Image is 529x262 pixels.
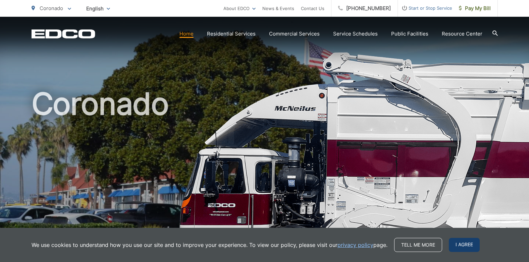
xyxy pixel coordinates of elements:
[223,4,256,12] a: About EDCO
[394,238,442,252] a: Tell me more
[442,30,482,38] a: Resource Center
[449,238,480,252] span: I agree
[337,241,373,249] a: privacy policy
[333,30,378,38] a: Service Schedules
[81,3,115,14] span: English
[207,30,256,38] a: Residential Services
[32,241,387,249] p: We use cookies to understand how you use our site and to improve your experience. To view our pol...
[391,30,428,38] a: Public Facilities
[262,4,294,12] a: News & Events
[32,29,95,39] a: EDCD logo. Return to the homepage.
[40,5,63,11] span: Coronado
[269,30,320,38] a: Commercial Services
[179,30,194,38] a: Home
[459,4,491,12] span: Pay My Bill
[301,4,324,12] a: Contact Us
